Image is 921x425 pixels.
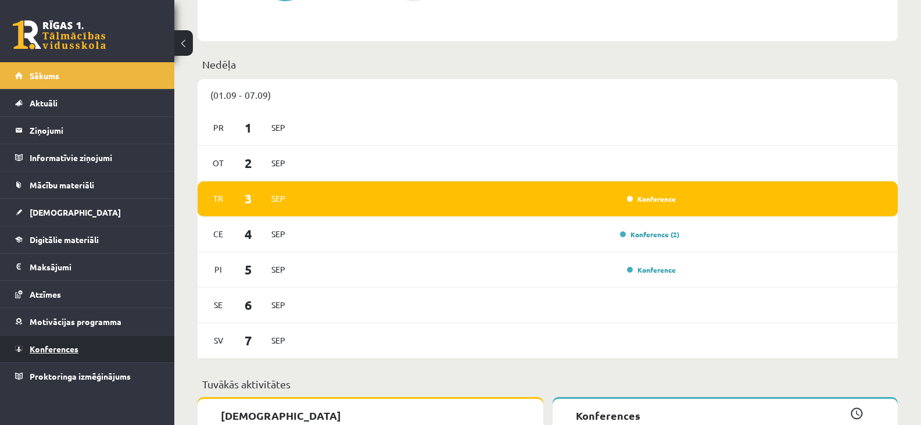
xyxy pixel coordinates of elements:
span: Mācību materiāli [30,180,94,190]
span: 2 [231,153,267,173]
span: Se [206,296,231,314]
span: 5 [231,260,267,279]
span: Motivācijas programma [30,316,121,327]
p: Nedēļa [202,56,893,72]
a: Motivācijas programma [15,308,160,335]
a: Mācību materiāli [15,172,160,198]
legend: Maksājumi [30,253,160,280]
span: 1 [231,118,267,137]
span: Sākums [30,70,59,81]
a: Konference [627,194,676,203]
a: Proktoringa izmēģinājums [15,363,160,390]
span: Pr [206,119,231,137]
span: 3 [231,189,267,208]
a: Atzīmes [15,281,160,308]
a: Maksājumi [15,253,160,280]
span: Konferences [30,344,78,354]
span: Tr [206,190,231,208]
span: Ot [206,154,231,172]
legend: Informatīvie ziņojumi [30,144,160,171]
a: [DEMOGRAPHIC_DATA] [15,199,160,226]
a: Konference [627,265,676,274]
span: Sep [266,190,291,208]
a: Aktuāli [15,90,160,116]
span: Sep [266,154,291,172]
span: Ce [206,225,231,243]
a: Konference (2) [620,230,679,239]
span: Proktoringa izmēģinājums [30,371,131,381]
a: Informatīvie ziņojumi [15,144,160,171]
span: 7 [231,331,267,350]
legend: Ziņojumi [30,117,160,144]
span: [DEMOGRAPHIC_DATA] [30,207,121,217]
span: Atzīmes [30,289,61,299]
span: Sep [266,260,291,278]
p: Konferences [576,408,863,423]
span: 6 [231,295,267,315]
a: Sākums [15,62,160,89]
span: Digitālie materiāli [30,234,99,245]
span: Sv [206,331,231,349]
span: Sep [266,331,291,349]
a: Ziņojumi [15,117,160,144]
div: (01.09 - 07.09) [198,79,898,110]
span: Sep [266,119,291,137]
span: Sep [266,296,291,314]
span: Aktuāli [30,98,58,108]
p: Tuvākās aktivitātes [202,376,893,392]
p: [DEMOGRAPHIC_DATA] [221,408,508,423]
span: Pi [206,260,231,278]
a: Rīgas 1. Tālmācības vidusskola [13,20,106,49]
a: Digitālie materiāli [15,226,160,253]
span: Sep [266,225,291,243]
a: Konferences [15,335,160,362]
span: 4 [231,224,267,244]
